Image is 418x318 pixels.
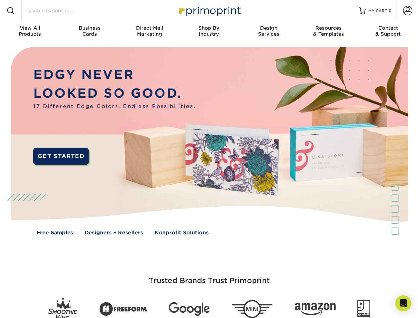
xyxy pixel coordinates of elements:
a: Resources& Templates [299,21,358,42]
span: Contact [358,25,418,31]
a: Contact& Support [358,21,418,42]
span: Shop By [179,25,239,31]
span: Business [60,25,119,31]
a: Direct MailMarketing [119,21,179,42]
iframe: Google Customer Reviews [2,298,56,316]
a: Nonprofit Solutions [155,229,209,237]
span: 17 Different Edge Colors. Endless Possibilities. [33,103,196,110]
p: LOOKED SO GOOD. [33,84,196,103]
span: 0 [389,8,392,13]
div: Open Intercom Messenger [395,295,411,311]
span: MY CART [368,8,387,14]
a: Shop ByIndustry [179,21,239,42]
input: SEARCH PRODUCTS..... [27,7,91,15]
div: Services [239,25,299,37]
img: Amazon [295,303,336,316]
span: Direct Mail [119,25,179,31]
a: DesignServices [239,21,299,42]
a: BusinessCards [60,21,119,42]
img: Goodwill [357,300,370,318]
a: Free Samples [37,229,73,237]
div: Marketing [119,25,179,37]
div: & Support [358,25,418,37]
div: Cards [60,25,119,37]
div: Industry [179,25,239,37]
img: Primoprint [176,3,242,18]
span: Resources [299,25,358,31]
a: GET STARTED [33,148,89,165]
span: Design [239,25,299,31]
img: Google [169,302,210,316]
h3: Trusted Brands Trust Primoprint [16,260,403,293]
p: EDGY NEVER [33,65,196,84]
div: & Templates [299,25,358,37]
a: Designers + Resellers [85,229,143,237]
